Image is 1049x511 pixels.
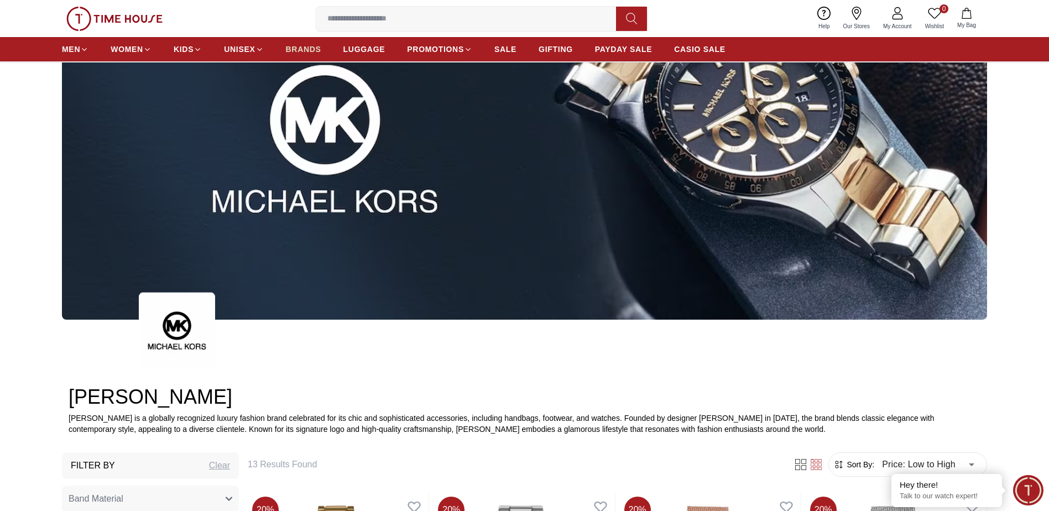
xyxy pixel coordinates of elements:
[900,492,994,501] p: Talk to our watch expert!
[494,44,516,55] span: SALE
[844,459,874,470] span: Sort By:
[814,22,834,30] span: Help
[595,39,652,59] a: PAYDAY SALE
[69,413,980,435] p: [PERSON_NAME] is a globally recognized luxury fashion brand celebrated for its chic and sophistic...
[224,39,263,59] a: UNISEX
[921,22,948,30] span: Wishlist
[951,6,983,32] button: My Bag
[139,292,215,369] img: ...
[224,44,255,55] span: UNISEX
[940,4,948,13] span: 0
[62,39,88,59] a: MEN
[879,22,916,30] span: My Account
[539,39,573,59] a: GIFTING
[953,21,980,29] span: My Bag
[66,7,163,31] img: ...
[494,39,516,59] a: SALE
[674,44,726,55] span: CASIO SALE
[1013,475,1043,505] div: Chat Widget
[69,386,980,408] h2: [PERSON_NAME]
[837,4,876,33] a: Our Stores
[900,479,994,491] div: Hey there!
[174,44,194,55] span: KIDS
[674,39,726,59] a: CASIO SALE
[111,39,152,59] a: WOMEN
[343,44,385,55] span: LUGGAGE
[62,44,80,55] span: MEN
[209,459,230,472] div: Clear
[343,39,385,59] a: LUGGAGE
[407,39,472,59] a: PROMOTIONS
[71,459,115,472] h3: Filter By
[874,449,982,480] div: Price: Low to High
[286,39,321,59] a: BRANDS
[248,458,780,471] h6: 13 Results Found
[839,22,874,30] span: Our Stores
[833,459,874,470] button: Sort By:
[595,44,652,55] span: PAYDAY SALE
[286,44,321,55] span: BRANDS
[174,39,202,59] a: KIDS
[812,4,837,33] a: Help
[539,44,573,55] span: GIFTING
[69,492,123,505] span: Band Material
[407,44,464,55] span: PROMOTIONS
[111,44,143,55] span: WOMEN
[918,4,951,33] a: 0Wishlist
